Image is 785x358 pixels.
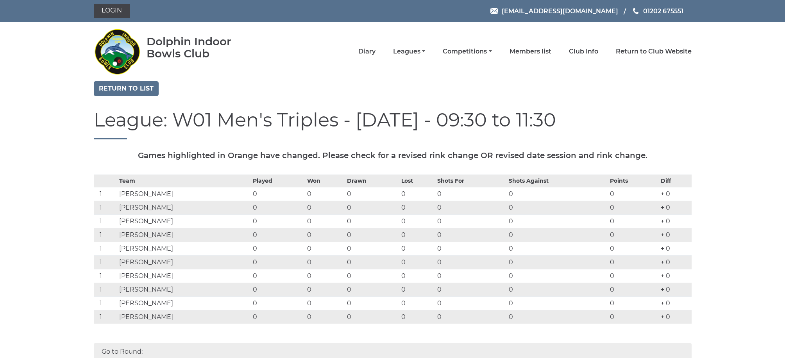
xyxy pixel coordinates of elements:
td: 0 [435,242,507,255]
td: + 0 [659,255,691,269]
td: 0 [305,269,345,283]
td: 0 [507,310,608,324]
td: 0 [399,296,436,310]
td: + 0 [659,269,691,283]
td: 0 [305,255,345,269]
td: + 0 [659,214,691,228]
span: [EMAIL_ADDRESS][DOMAIN_NAME] [502,7,618,14]
td: 0 [345,187,399,201]
td: + 0 [659,296,691,310]
td: + 0 [659,201,691,214]
a: Diary [358,47,376,56]
a: Leagues [393,47,425,56]
td: 0 [608,242,659,255]
td: [PERSON_NAME] [117,201,251,214]
td: 0 [305,242,345,255]
th: Drawn [345,175,399,187]
img: Phone us [633,8,638,14]
td: 0 [399,201,436,214]
td: [PERSON_NAME] [117,228,251,242]
td: 0 [608,296,659,310]
a: Return to Club Website [616,47,692,56]
td: 0 [251,201,305,214]
td: [PERSON_NAME] [117,296,251,310]
td: 0 [251,228,305,242]
td: [PERSON_NAME] [117,269,251,283]
td: 0 [399,283,436,296]
img: Email [490,8,498,14]
td: 0 [507,296,608,310]
td: 0 [435,296,507,310]
td: 0 [608,269,659,283]
td: 0 [399,269,436,283]
td: 0 [608,187,659,201]
td: 0 [251,255,305,269]
a: Club Info [569,47,598,56]
td: 0 [305,214,345,228]
td: 0 [251,296,305,310]
a: Email [EMAIL_ADDRESS][DOMAIN_NAME] [490,6,618,16]
td: 1 [94,310,117,324]
th: Lost [399,175,436,187]
th: Won [305,175,345,187]
td: 0 [399,242,436,255]
td: 0 [507,187,608,201]
th: Diff [659,175,691,187]
td: [PERSON_NAME] [117,214,251,228]
td: 1 [94,283,117,296]
td: 0 [435,283,507,296]
td: 1 [94,255,117,269]
th: Played [251,175,305,187]
td: 0 [399,310,436,324]
h5: Games highlighted in Orange have changed. Please check for a revised rink change OR revised date ... [94,151,692,160]
td: 0 [305,228,345,242]
td: 0 [345,201,399,214]
td: 0 [435,269,507,283]
td: 0 [345,269,399,283]
td: 0 [345,283,399,296]
span: 01202 675551 [643,7,683,14]
td: 0 [345,296,399,310]
a: Competitions [443,47,492,56]
td: + 0 [659,187,691,201]
td: 0 [345,255,399,269]
td: [PERSON_NAME] [117,255,251,269]
th: Points [608,175,659,187]
td: 1 [94,296,117,310]
td: [PERSON_NAME] [117,310,251,324]
td: 0 [507,201,608,214]
td: 1 [94,201,117,214]
td: [PERSON_NAME] [117,187,251,201]
td: 0 [435,255,507,269]
td: + 0 [659,242,691,255]
td: 0 [345,310,399,324]
td: 0 [345,242,399,255]
td: 0 [507,269,608,283]
td: 1 [94,242,117,255]
td: 0 [399,187,436,201]
td: 0 [345,214,399,228]
td: + 0 [659,310,691,324]
a: Login [94,4,130,18]
td: 1 [94,214,117,228]
td: 0 [507,228,608,242]
td: 0 [608,201,659,214]
th: Shots For [435,175,507,187]
div: Dolphin Indoor Bowls Club [147,36,256,60]
td: 1 [94,269,117,283]
td: + 0 [659,283,691,296]
td: 1 [94,187,117,201]
th: Team [117,175,251,187]
td: 0 [305,283,345,296]
td: 0 [251,214,305,228]
td: 0 [435,187,507,201]
td: 0 [608,214,659,228]
td: 1 [94,228,117,242]
h1: League: W01 Men's Triples - [DATE] - 09:30 to 11:30 [94,110,692,139]
td: 0 [507,242,608,255]
th: Shots Against [507,175,608,187]
a: Return to list [94,81,159,96]
a: Phone us 01202 675551 [632,6,683,16]
td: 0 [399,228,436,242]
td: 0 [251,310,305,324]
